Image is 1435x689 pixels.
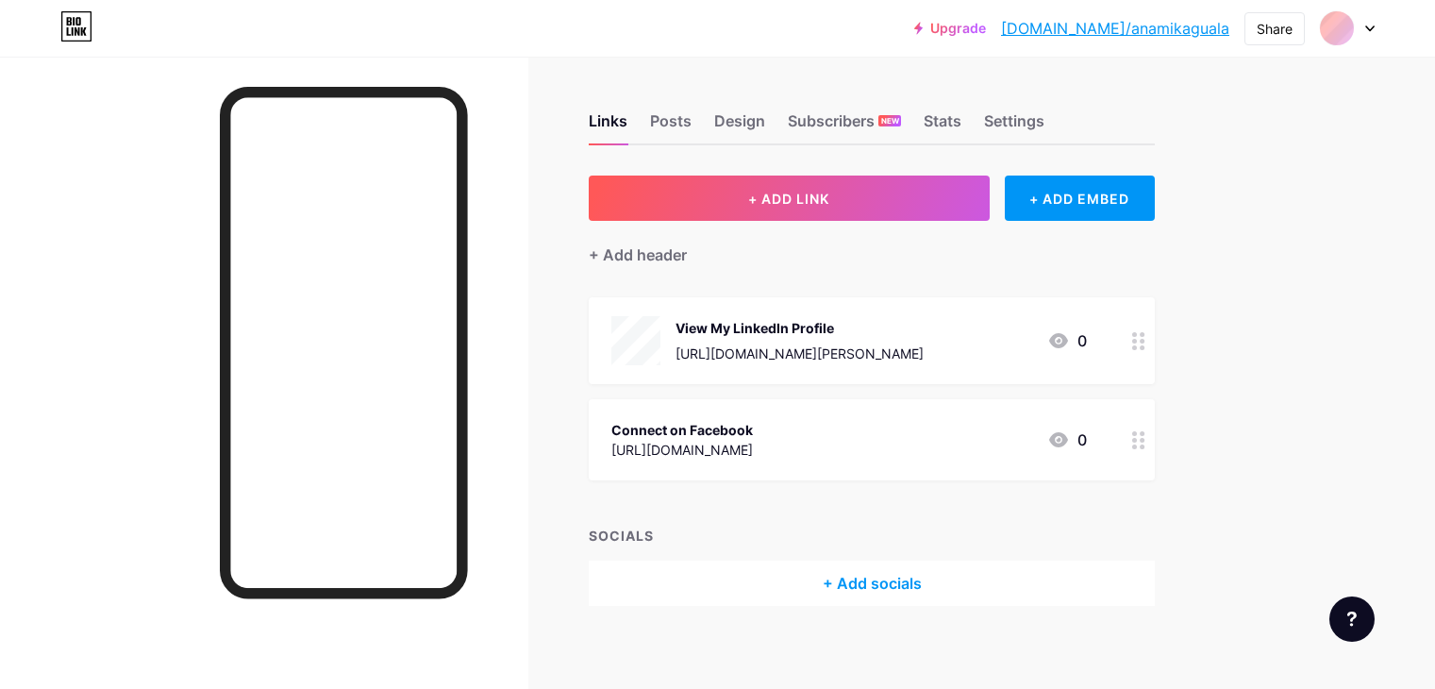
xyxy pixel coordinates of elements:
[1047,329,1087,352] div: 0
[589,561,1155,606] div: + Add socials
[589,526,1155,546] div: SOCIALS
[984,109,1044,143] div: Settings
[676,318,924,338] div: View My LinkedIn Profile
[589,109,627,143] div: Links
[1005,176,1155,221] div: + ADD EMBED
[1257,19,1293,39] div: Share
[788,109,901,143] div: Subscribers
[748,191,829,207] span: + ADD LINK
[924,109,961,143] div: Stats
[676,344,924,363] div: [URL][DOMAIN_NAME][PERSON_NAME]
[589,244,687,266] div: + Add header
[1001,17,1229,40] a: [DOMAIN_NAME]/anamikaguala
[650,109,692,143] div: Posts
[914,21,986,36] a: Upgrade
[611,440,753,460] div: [URL][DOMAIN_NAME]
[611,420,753,440] div: Connect on Facebook
[881,115,899,126] span: NEW
[589,176,990,221] button: + ADD LINK
[1047,429,1087,451] div: 0
[714,109,765,143] div: Design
